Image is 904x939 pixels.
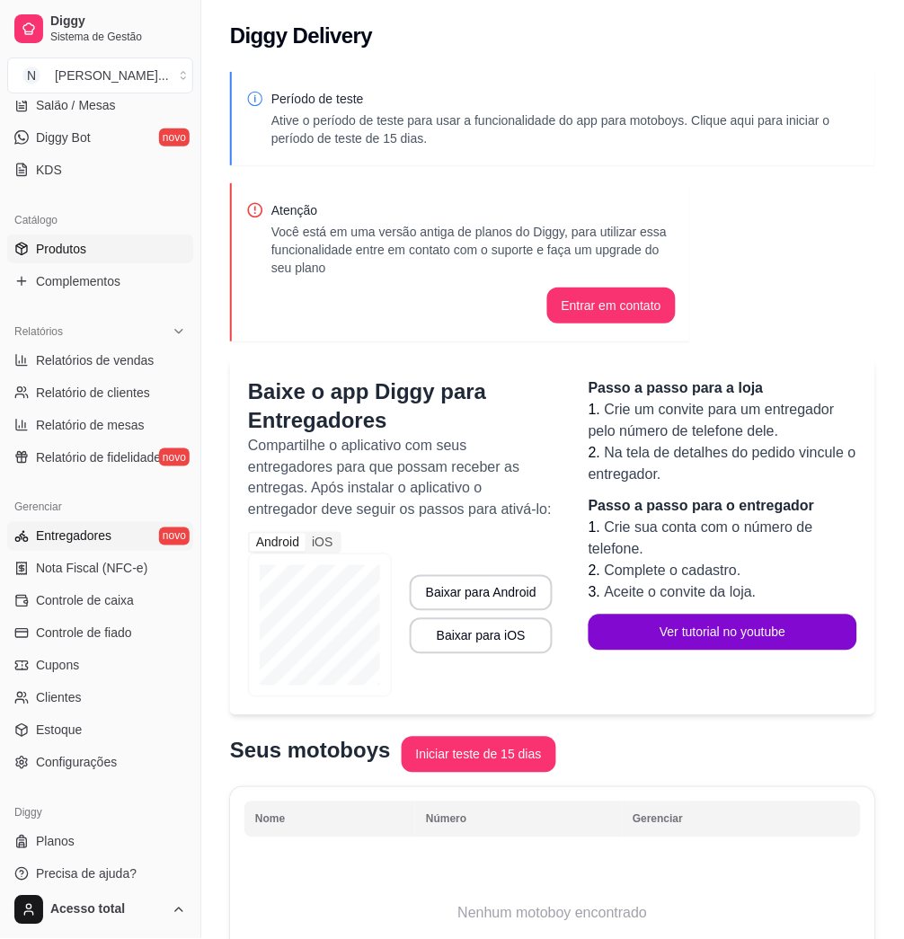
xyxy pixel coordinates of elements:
[14,324,63,339] span: Relatórios
[410,575,553,611] button: Baixar para Android
[36,384,150,402] span: Relatório de clientes
[7,443,193,472] a: Relatório de fidelidadenovo
[36,240,86,258] span: Produtos
[589,377,857,399] p: Passo a passo para a loja
[230,22,372,50] h2: Diggy Delivery
[7,58,193,93] button: Select a team
[605,585,757,600] span: Aceite o convite da loja.
[36,754,117,772] span: Configurações
[589,442,857,485] li: 2.
[7,749,193,777] a: Configurações
[306,534,339,552] div: iOS
[7,860,193,889] a: Precisa de ajuda?
[7,716,193,745] a: Estoque
[7,493,193,522] div: Gerenciar
[7,235,193,263] a: Produtos
[589,582,857,604] li: 3.
[271,90,861,108] p: Período de teste
[7,267,193,296] a: Complementos
[36,161,62,179] span: KDS
[589,496,857,518] p: Passo a passo para o entregador
[250,534,306,552] div: Android
[605,563,741,579] span: Complete o cadastro.
[36,689,82,707] span: Clientes
[410,618,553,654] button: Baixar para iOS
[589,561,857,582] li: 2.
[589,520,813,557] span: Crie sua conta com o número de telefone.
[36,448,161,466] span: Relatório de fidelidade
[7,651,193,680] a: Cupons
[271,201,676,219] p: Atenção
[36,657,79,675] span: Cupons
[589,518,857,561] li: 1.
[547,288,676,323] button: Entrar em contato
[589,615,857,651] button: Ver tutorial no youtube
[7,587,193,616] a: Controle de caixa
[271,223,676,277] p: Você está em uma versão antiga de planos do Diggy, para utilizar essa funcionalidade entre em con...
[55,66,169,84] div: [PERSON_NAME] ...
[589,445,856,482] span: Na tela de detalhes do pedido vincule o entregador.
[7,889,193,932] button: Acesso total
[415,802,622,837] th: Número
[36,96,116,114] span: Salão / Mesas
[248,377,553,435] p: Baixe o app Diggy para Entregadores
[50,30,186,44] span: Sistema de Gestão
[7,684,193,713] a: Clientes
[50,902,164,918] span: Acesso total
[36,592,134,610] span: Controle de caixa
[248,435,553,521] p: Compartilhe o aplicativo com seus entregadores para que possam receber as entregas. Após instalar...
[589,399,857,442] li: 1.
[7,799,193,828] div: Diggy
[50,13,186,30] span: Diggy
[36,416,145,434] span: Relatório de mesas
[271,111,861,147] p: Ative o período de teste para usar a funcionalidade do app para motoboys. Clique aqui para inicia...
[36,351,155,369] span: Relatórios de vendas
[36,722,82,740] span: Estoque
[7,346,193,375] a: Relatórios de vendas
[7,155,193,184] a: KDS
[244,802,415,837] th: Nome
[589,402,835,438] span: Crie um convite para um entregador pelo número de telefone dele.
[7,206,193,235] div: Catálogo
[402,737,556,773] button: Iniciar teste de 15 dias
[36,560,147,578] span: Nota Fiscal (NFC-e)
[7,554,193,583] a: Nota Fiscal (NFC-e)
[7,123,193,152] a: Diggy Botnovo
[7,91,193,120] a: Salão / Mesas
[230,737,391,766] p: Seus motoboys
[622,802,861,837] th: Gerenciar
[36,527,111,545] span: Entregadores
[7,522,193,551] a: Entregadoresnovo
[7,411,193,439] a: Relatório de mesas
[36,272,120,290] span: Complementos
[7,828,193,856] a: Planos
[36,625,132,642] span: Controle de fiado
[36,833,75,851] span: Planos
[22,66,40,84] span: N
[36,865,137,883] span: Precisa de ajuda?
[7,7,193,50] a: DiggySistema de Gestão
[7,378,193,407] a: Relatório de clientes
[36,128,91,146] span: Diggy Bot
[7,619,193,648] a: Controle de fiado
